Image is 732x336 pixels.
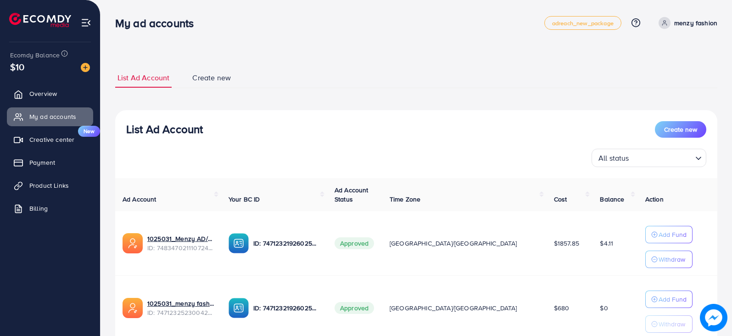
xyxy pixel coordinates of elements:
span: [GEOGRAPHIC_DATA]/[GEOGRAPHIC_DATA] [390,239,517,248]
span: ID: 7471232523004248081 [147,308,214,317]
span: $680 [554,303,570,313]
span: Overview [29,89,57,98]
span: Ecomdy Balance [10,50,60,60]
p: ID: 7471232192602521601 [253,302,320,314]
img: menu [81,17,91,28]
img: ic-ba-acc.ded83a64.svg [229,233,249,253]
span: ID: 7483470211107242001 [147,243,214,252]
a: Billing [7,199,93,218]
span: adreach_new_package [552,20,614,26]
span: Billing [29,204,48,213]
span: List Ad Account [117,73,169,83]
div: <span class='underline'>1025031_Menzy AD/AC 2_1742381195367</span></br>7483470211107242001 [147,234,214,253]
span: $10 [10,60,24,73]
span: $4.11 [600,239,613,248]
a: 1025031_menzy fashion_1739531882176 [147,299,214,308]
a: Overview [7,84,93,103]
span: All status [597,151,631,165]
span: My ad accounts [29,112,76,121]
span: New [78,126,100,137]
button: Withdraw [645,251,693,268]
input: Search for option [632,150,692,165]
button: Add Fund [645,226,693,243]
span: Product Links [29,181,69,190]
span: $0 [600,303,608,313]
p: Withdraw [659,254,685,265]
div: Search for option [592,149,706,167]
span: Approved [335,237,374,249]
span: Ad Account Status [335,185,369,204]
span: Balance [600,195,624,204]
p: Add Fund [659,229,687,240]
a: adreach_new_package [544,16,621,30]
p: Withdraw [659,319,685,330]
a: Product Links [7,176,93,195]
img: image [81,63,90,72]
span: Create new [192,73,231,83]
img: ic-ba-acc.ded83a64.svg [229,298,249,318]
span: Cost [554,195,567,204]
div: <span class='underline'>1025031_menzy fashion_1739531882176</span></br>7471232523004248081 [147,299,214,318]
span: Creative center [29,135,74,144]
span: Approved [335,302,374,314]
img: image [700,304,727,331]
span: Action [645,195,664,204]
span: Your BC ID [229,195,260,204]
p: Add Fund [659,294,687,305]
button: Create new [655,121,706,138]
img: ic-ads-acc.e4c84228.svg [123,233,143,253]
span: Payment [29,158,55,167]
span: Time Zone [390,195,420,204]
p: ID: 7471232192602521601 [253,238,320,249]
img: logo [9,13,71,27]
img: ic-ads-acc.e4c84228.svg [123,298,143,318]
h3: List Ad Account [126,123,203,136]
a: Creative centerNew [7,130,93,149]
span: $1857.85 [554,239,579,248]
a: menzy fashion [655,17,717,29]
button: Add Fund [645,291,693,308]
a: My ad accounts [7,107,93,126]
span: Create new [664,125,697,134]
button: Withdraw [645,315,693,333]
p: menzy fashion [674,17,717,28]
h3: My ad accounts [115,17,201,30]
a: Payment [7,153,93,172]
span: Ad Account [123,195,156,204]
span: [GEOGRAPHIC_DATA]/[GEOGRAPHIC_DATA] [390,303,517,313]
a: 1025031_Menzy AD/AC 2_1742381195367 [147,234,214,243]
